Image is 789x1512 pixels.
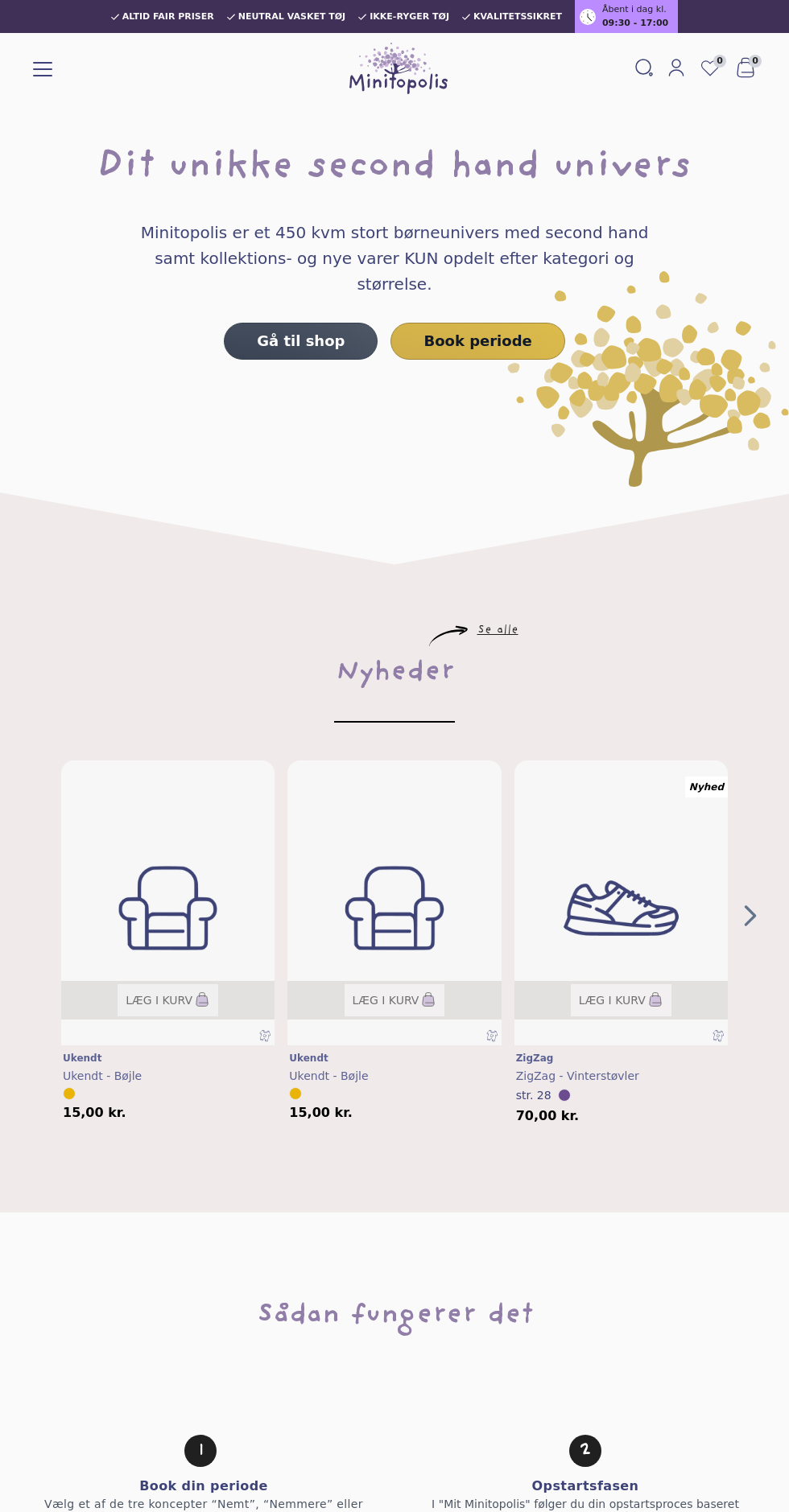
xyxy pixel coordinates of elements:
[63,1069,142,1082] span: Ukendt - Bøjle
[26,142,763,194] h1: Dit unikke second hand univers
[728,53,763,84] button: 0
[370,12,449,22] span: Ikke-ryger tøj
[508,760,734,1123] div: 2
[289,1068,499,1084] a: Ukendt - Bøjle
[516,1052,726,1065] a: ZigZag
[737,903,763,929] button: Next Page
[477,626,518,636] a: Se alle
[336,647,454,698] div: Nyheder
[289,1052,499,1065] a: Ukendt
[514,760,728,1056] img: minitopolis-no-image-shoes-placeholder
[660,55,692,82] a: Mit Minitopolis login
[287,760,501,1045] a: Interiør til børnInteriør til børnLæg i kurv
[713,55,726,68] span: 0
[532,1477,639,1496] span: Opstartsfasen
[289,1069,368,1082] span: Ukendt - Bøjle
[124,220,665,297] h4: Minitopolis er et 450 kvm stort børneunivers med second hand samt kollektions- og nye varer KUN o...
[63,1106,126,1119] span: 15,00 kr.
[579,992,646,1008] span: Læg i kurv
[602,17,668,31] span: 09:30 - 17:00
[281,760,507,1123] div: 1
[516,1069,639,1082] span: ZigZag - Vinterstøvler
[61,760,275,1045] a: Interiør til børnInteriør til børnLæg i kurv
[257,1290,533,1341] h2: Sådan fungerer det
[63,1068,273,1084] a: Ukendt - Bøjle
[692,53,728,84] a: 0
[516,1068,726,1084] a: ZigZag - Vinterstøvler
[602,3,667,17] span: Åbent i dag kl.
[289,1106,353,1119] span: 15,00 kr.
[390,323,564,360] a: Book periode
[516,1053,554,1064] span: ZigZag
[507,271,789,487] img: Minitopolis' logo som et gul blomst
[349,43,448,94] img: Minitopolis logo
[118,984,218,1016] button: Læg i kurv
[685,777,728,797] div: Nyhed
[749,55,762,68] span: 0
[516,1110,580,1123] span: 70,00 kr.
[289,1053,328,1064] span: Ukendt
[184,1435,217,1467] div: 1
[571,984,671,1016] button: Læg i kurv
[514,760,728,1045] a: minitopolis-no-image-shoes-placeholderminitopolis-no-image-shoes-placeholderNyhedLæg i kurv
[126,992,192,1008] span: Læg i kurv
[353,992,419,1008] span: Læg i kurv
[238,12,346,22] span: Neutral vasket tøj
[473,12,562,22] span: Kvalitetssikret
[61,760,275,1056] img: Interiør til børn
[122,12,214,22] span: Altid fair priser
[569,1435,601,1467] span: 2
[63,1052,273,1065] a: Ukendt
[516,1089,551,1102] span: str. 28
[55,760,281,1123] div: 0
[345,984,445,1016] button: Læg i kurv
[287,760,501,1056] img: Interiør til børn
[63,1053,101,1064] span: Ukendt
[224,323,378,360] a: Gå til shop
[139,1477,268,1496] div: Book din periode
